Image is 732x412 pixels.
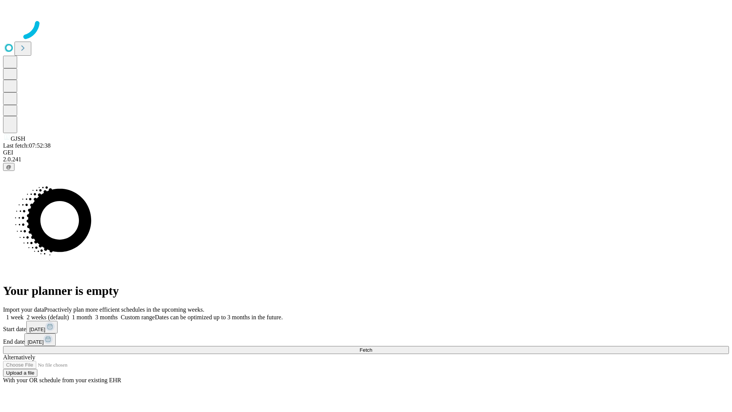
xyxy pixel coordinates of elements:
[3,333,729,346] div: End date
[95,314,118,320] span: 3 months
[24,333,56,346] button: [DATE]
[3,321,729,333] div: Start date
[6,314,24,320] span: 1 week
[3,369,37,377] button: Upload a file
[3,149,729,156] div: GEI
[3,377,121,383] span: With your OR schedule from your existing EHR
[3,284,729,298] h1: Your planner is empty
[3,142,51,149] span: Last fetch: 07:52:38
[3,346,729,354] button: Fetch
[72,314,92,320] span: 1 month
[3,163,14,171] button: @
[29,327,45,332] span: [DATE]
[44,306,204,313] span: Proactively plan more efficient schedules in the upcoming weeks.
[360,347,372,353] span: Fetch
[155,314,283,320] span: Dates can be optimized up to 3 months in the future.
[3,306,44,313] span: Import your data
[121,314,155,320] span: Custom range
[27,314,69,320] span: 2 weeks (default)
[3,156,729,163] div: 2.0.241
[11,135,25,142] span: GJSH
[26,321,58,333] button: [DATE]
[3,354,35,360] span: Alternatively
[6,164,11,170] span: @
[27,339,43,345] span: [DATE]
